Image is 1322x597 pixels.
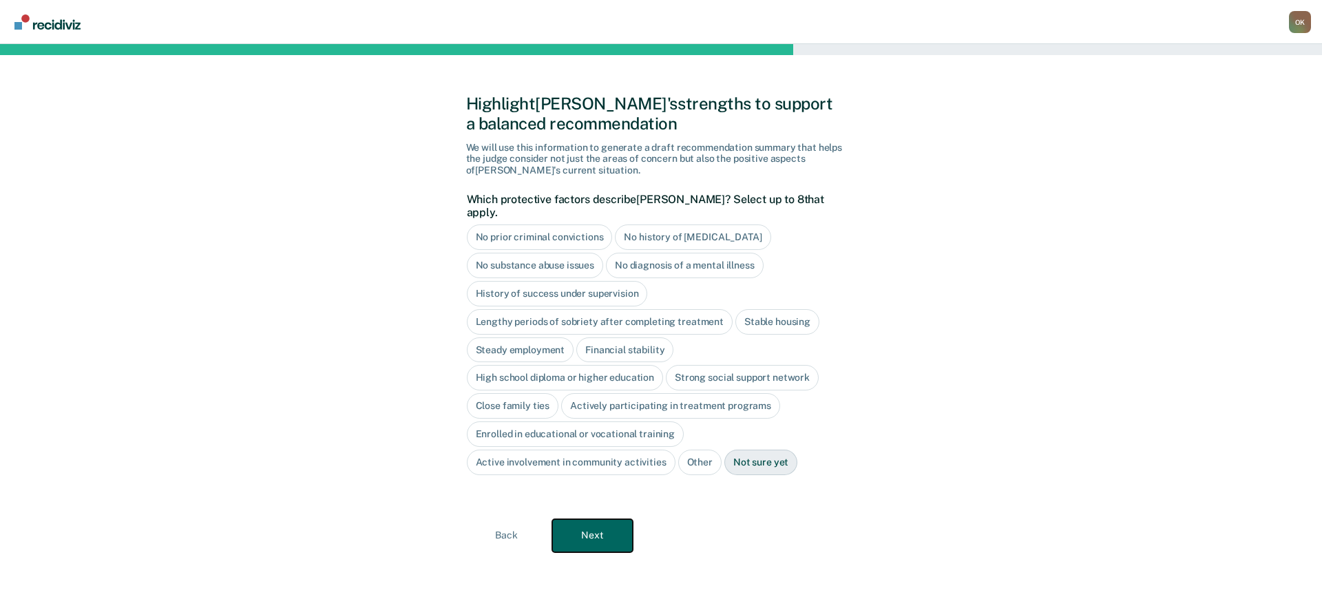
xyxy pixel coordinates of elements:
img: Recidiviz [14,14,81,30]
div: Actively participating in treatment programs [561,393,780,419]
button: Back [466,519,547,552]
div: Stable housing [735,309,819,335]
div: We will use this information to generate a draft recommendation summary that helps the judge cons... [466,142,857,176]
div: Strong social support network [666,365,819,390]
div: Close family ties [467,393,559,419]
div: Other [678,450,722,475]
div: High school diploma or higher education [467,365,664,390]
div: Financial stability [576,337,673,363]
div: History of success under supervision [467,281,648,306]
button: Next [552,519,633,552]
div: No diagnosis of a mental illness [606,253,764,278]
div: Enrolled in educational or vocational training [467,421,684,447]
div: Not sure yet [724,450,797,475]
div: No prior criminal convictions [467,224,613,250]
div: O K [1289,11,1311,33]
label: Which protective factors describe [PERSON_NAME] ? Select up to 8 that apply. [467,193,849,219]
div: Active involvement in community activities [467,450,675,475]
div: No history of [MEDICAL_DATA] [615,224,770,250]
div: No substance abuse issues [467,253,604,278]
div: Highlight [PERSON_NAME]'s strengths to support a balanced recommendation [466,94,857,134]
div: Lengthy periods of sobriety after completing treatment [467,309,733,335]
div: Steady employment [467,337,574,363]
button: Profile dropdown button [1289,11,1311,33]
